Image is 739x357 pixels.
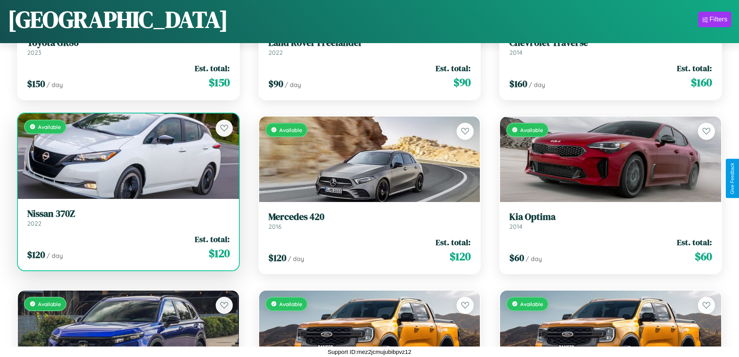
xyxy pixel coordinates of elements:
div: Give Feedback [730,163,735,194]
span: / day [285,81,301,89]
a: Nissan 370Z2022 [27,208,230,227]
span: $ 160 [509,77,527,90]
span: $ 90 [453,75,471,90]
span: / day [529,81,545,89]
h1: [GEOGRAPHIC_DATA] [8,3,228,35]
span: Available [38,124,61,130]
span: Available [520,127,543,133]
span: 2014 [509,223,523,230]
button: Filters [698,12,731,27]
span: Est. total: [195,63,230,74]
span: Est. total: [195,233,230,245]
span: 2023 [27,49,41,56]
span: $ 120 [268,251,286,264]
h3: Mercedes 420 [268,211,471,223]
span: $ 60 [695,249,712,264]
h3: Kia Optima [509,211,712,223]
span: / day [47,252,63,259]
a: Toyota GR862023 [27,37,230,56]
a: Mercedes 4202016 [268,211,471,230]
h3: Land Rover Freelander [268,37,471,49]
span: Est. total: [436,237,471,248]
span: $ 90 [268,77,283,90]
span: $ 150 [27,77,45,90]
span: 2014 [509,49,523,56]
span: Est. total: [436,63,471,74]
span: / day [47,81,63,89]
a: Kia Optima2014 [509,211,712,230]
span: Available [520,301,543,307]
h3: Nissan 370Z [27,208,230,219]
span: Est. total: [677,237,712,248]
span: Est. total: [677,63,712,74]
div: Filters [710,16,727,23]
span: $ 120 [27,248,45,261]
span: Available [38,301,61,307]
span: $ 120 [209,246,230,261]
span: $ 150 [209,75,230,90]
span: 2016 [268,223,282,230]
h3: Chevrolet Traverse [509,37,712,49]
span: 2022 [27,219,42,227]
span: 2022 [268,49,283,56]
span: $ 60 [509,251,524,264]
span: Available [279,127,302,133]
span: $ 160 [691,75,712,90]
h3: Toyota GR86 [27,37,230,49]
p: Support ID: mez2jcmujubibpvz12 [328,347,412,357]
a: Land Rover Freelander2022 [268,37,471,56]
span: Available [279,301,302,307]
span: $ 120 [450,249,471,264]
span: / day [526,255,542,263]
a: Chevrolet Traverse2014 [509,37,712,56]
span: / day [288,255,304,263]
